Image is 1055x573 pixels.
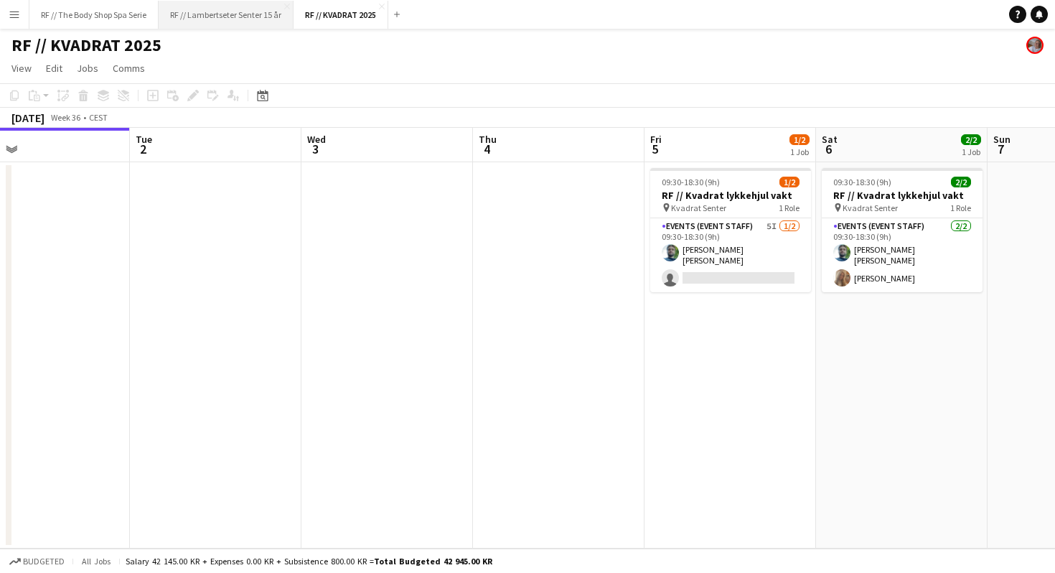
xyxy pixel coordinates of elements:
span: 3 [305,141,326,157]
span: Fri [650,133,662,146]
span: Jobs [77,62,98,75]
span: 1/2 [779,177,800,187]
button: RF // Lambertseter Senter 15 år [159,1,294,29]
span: 2/2 [951,177,971,187]
span: Tue [136,133,152,146]
span: 2/2 [961,134,981,145]
button: Budgeted [7,554,67,569]
span: 09:30-18:30 (9h) [833,177,891,187]
span: All jobs [79,556,113,567]
span: 1/2 [789,134,810,145]
div: 1 Job [962,146,980,157]
span: 7 [991,141,1011,157]
span: Kvadrat Senter [671,202,726,213]
app-job-card: 09:30-18:30 (9h)2/2RF // Kvadrat lykkehjul vakt Kvadrat Senter1 RoleEvents (Event Staff)2/209:30-... [822,168,983,292]
app-card-role: Events (Event Staff)2/209:30-18:30 (9h)[PERSON_NAME] [PERSON_NAME][PERSON_NAME] [822,218,983,292]
span: Wed [307,133,326,146]
div: 1 Job [790,146,809,157]
span: 1 Role [950,202,971,213]
a: View [6,59,37,78]
span: Sun [993,133,1011,146]
span: Budgeted [23,556,65,567]
a: Edit [40,59,68,78]
h3: RF // Kvadrat lykkehjul vakt [650,189,811,202]
span: View [11,62,32,75]
button: RF // KVADRAT 2025 [294,1,388,29]
span: Edit [46,62,62,75]
h1: RF // KVADRAT 2025 [11,34,161,56]
span: 6 [820,141,838,157]
span: 1 Role [779,202,800,213]
a: Jobs [71,59,104,78]
span: Thu [479,133,497,146]
span: Sat [822,133,838,146]
app-user-avatar: Tina Raugstad [1026,37,1044,54]
h3: RF // Kvadrat lykkehjul vakt [822,189,983,202]
span: 09:30-18:30 (9h) [662,177,720,187]
app-job-card: 09:30-18:30 (9h)1/2RF // Kvadrat lykkehjul vakt Kvadrat Senter1 RoleEvents (Event Staff)5I1/209:3... [650,168,811,292]
app-card-role: Events (Event Staff)5I1/209:30-18:30 (9h)[PERSON_NAME] [PERSON_NAME] [650,218,811,292]
button: RF // The Body Shop Spa Serie [29,1,159,29]
span: Total Budgeted 42 945.00 KR [374,556,492,567]
span: 5 [648,141,662,157]
div: Salary 42 145.00 KR + Expenses 0.00 KR + Subsistence 800.00 KR = [126,556,492,567]
a: Comms [107,59,151,78]
span: 4 [477,141,497,157]
span: Week 36 [47,112,83,123]
div: CEST [89,112,108,123]
span: Kvadrat Senter [843,202,898,213]
span: 2 [133,141,152,157]
span: Comms [113,62,145,75]
div: [DATE] [11,111,44,125]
